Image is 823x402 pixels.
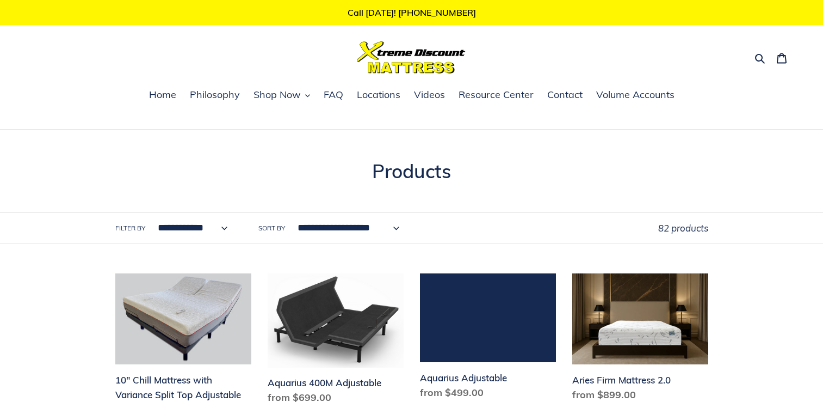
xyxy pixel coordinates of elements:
span: Shop Now [253,88,301,101]
label: Sort by [258,223,285,233]
span: Products [372,159,451,183]
a: Contact [542,87,588,103]
label: Filter by [115,223,145,233]
span: Videos [414,88,445,101]
span: Home [149,88,176,101]
a: Volume Accounts [591,87,680,103]
a: FAQ [318,87,349,103]
a: Home [144,87,182,103]
button: Shop Now [248,87,315,103]
img: Xtreme Discount Mattress [357,41,466,74]
a: Philosophy [184,87,245,103]
span: Contact [547,88,583,101]
a: Videos [409,87,450,103]
span: Resource Center [459,88,534,101]
span: 82 products [658,222,708,234]
a: Resource Center [453,87,539,103]
span: Philosophy [190,88,240,101]
span: Locations [357,88,400,101]
span: Volume Accounts [596,88,675,101]
a: Locations [351,87,406,103]
span: FAQ [324,88,343,101]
